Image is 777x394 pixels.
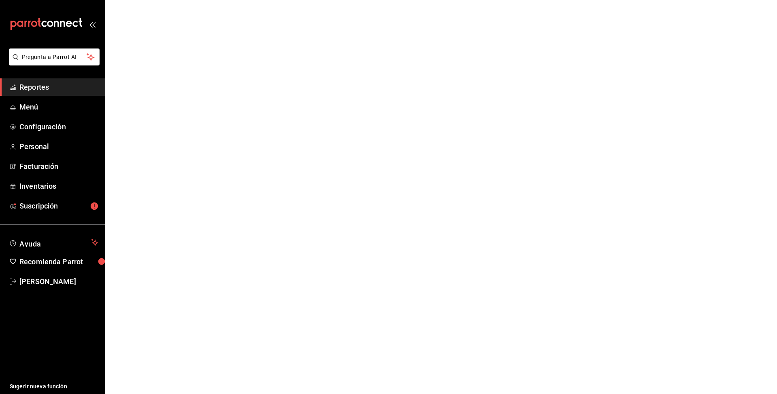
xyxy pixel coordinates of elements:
span: Ayuda [19,238,88,247]
button: open_drawer_menu [89,21,96,27]
button: Pregunta a Parrot AI [9,48,100,65]
span: Menú [19,101,98,112]
span: Inventarios [19,181,98,192]
span: Sugerir nueva función [10,382,98,391]
span: Facturación [19,161,98,172]
span: [PERSON_NAME] [19,276,98,287]
span: Recomienda Parrot [19,256,98,267]
span: Personal [19,141,98,152]
span: Suscripción [19,200,98,211]
span: Configuración [19,121,98,132]
span: Reportes [19,82,98,93]
span: Pregunta a Parrot AI [22,53,87,61]
a: Pregunta a Parrot AI [6,59,100,67]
